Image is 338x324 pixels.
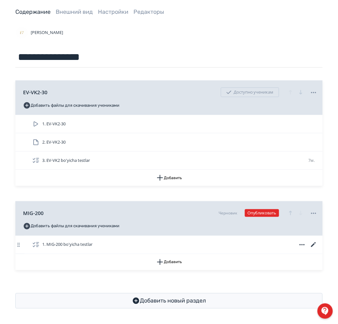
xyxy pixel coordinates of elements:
div: 1. EV-VK2-30 [15,115,323,133]
span: 1. EV-VK2-30 [42,121,66,127]
div: 1. MIG-200 bo'yicha testlar [15,236,323,254]
div: Доступно ученикам [221,87,279,97]
button: Добавить файлы для скачивания учениками [23,100,119,111]
span: MIG-200 [23,209,44,217]
a: Редакторы [133,8,164,15]
button: Добавить файлы для скачивания учениками [23,221,119,231]
a: Внешний вид [56,8,93,15]
span: EV-VK2-30 [23,88,47,96]
a: Настройки [98,8,128,15]
button: Добавить [15,254,323,270]
span: 3. EV-VK2 bo'yicha testlar [42,157,90,164]
button: Добавить новый раздел [15,293,323,309]
div: 2. EV-VK2-30 [15,133,323,152]
span: 2. EV-VK2-30 [42,139,66,145]
img: Avatar [15,26,28,39]
span: 7м. [309,157,315,163]
span: [PERSON_NAME] [31,29,63,36]
button: Добавить [15,170,323,186]
span: 1. MIG-200 bo'yicha testlar [42,242,93,248]
button: Опубликовать [245,209,279,217]
div: 3. EV-VK2 bo'yicha testlar7м. [15,152,323,170]
div: Черновик [219,210,237,216]
a: Содержание [15,8,51,15]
